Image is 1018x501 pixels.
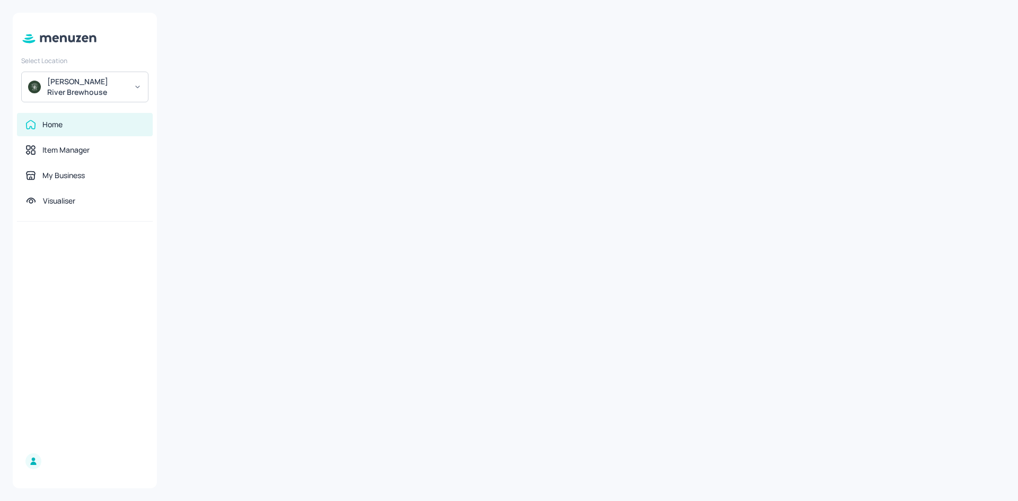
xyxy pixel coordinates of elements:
div: Select Location [21,56,148,65]
img: avatar [28,81,41,93]
div: [PERSON_NAME] River Brewhouse [47,76,127,98]
div: Home [42,119,63,130]
div: Visualiser [43,196,75,206]
div: My Business [42,170,85,181]
div: Item Manager [42,145,90,155]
